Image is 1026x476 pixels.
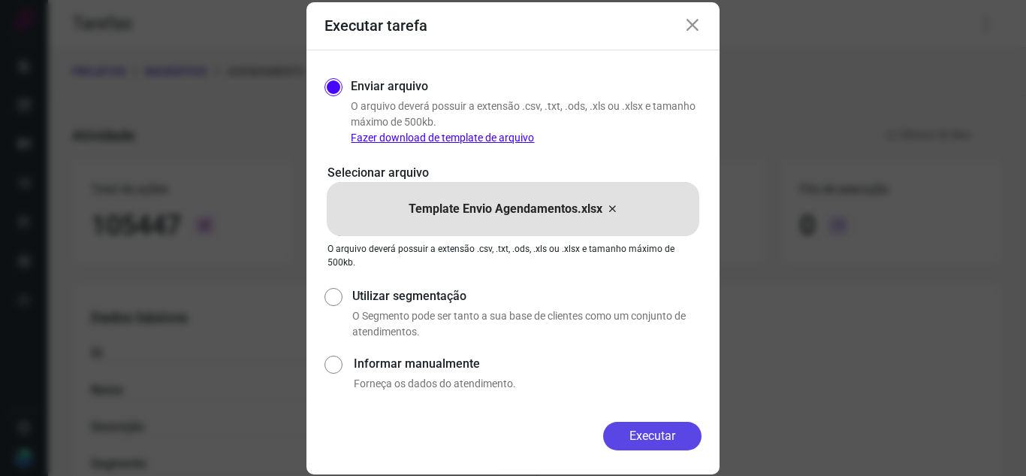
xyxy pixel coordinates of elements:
[351,132,534,144] a: Fazer download de template de arquivo
[352,308,702,340] p: O Segmento pode ser tanto a sua base de clientes como um conjunto de atendimentos.
[352,287,702,305] label: Utilizar segmentação
[354,376,702,392] p: Forneça os dados do atendimento.
[409,200,602,218] p: Template Envio Agendamentos.xlsx
[324,17,427,35] h3: Executar tarefa
[327,242,699,269] p: O arquivo deverá possuir a extensão .csv, .txt, .ods, .xls ou .xlsx e tamanho máximo de 500kb.
[351,99,702,146] p: O arquivo deverá possuir a extensão .csv, .txt, .ods, .xls ou .xlsx e tamanho máximo de 500kb.
[603,422,702,450] button: Executar
[327,164,699,182] p: Selecionar arquivo
[354,355,702,373] label: Informar manualmente
[351,77,428,96] label: Enviar arquivo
